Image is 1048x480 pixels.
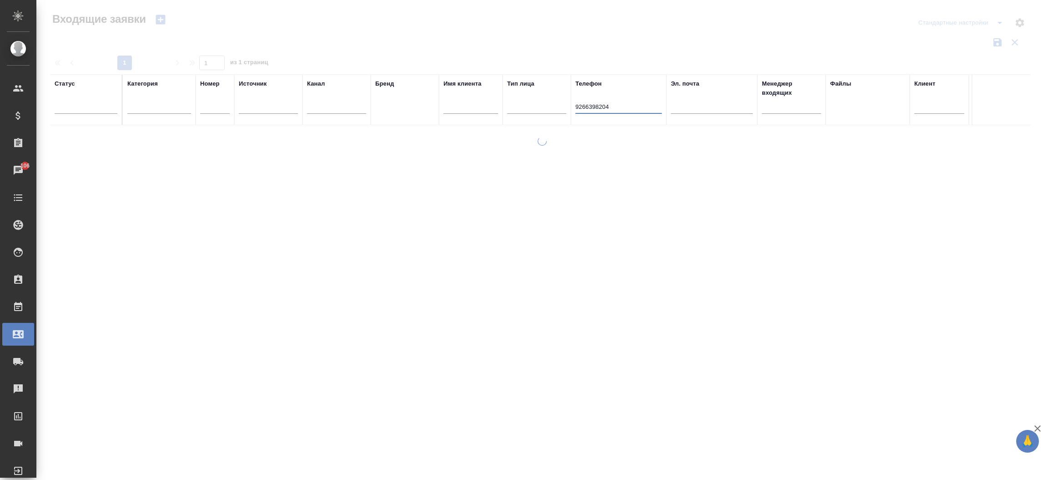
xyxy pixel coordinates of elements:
a: 106 [2,159,34,182]
div: Менеджер входящих [762,79,821,97]
button: 🙏 [1016,430,1039,453]
div: Эл. почта [671,79,699,88]
div: Телефон [575,79,602,88]
div: Клиент [914,79,935,88]
div: Канал [307,79,325,88]
div: Бренд [375,79,394,88]
div: Статус [55,79,75,88]
div: Файлы [830,79,851,88]
div: Источник [239,79,267,88]
div: Номер [200,79,220,88]
div: Имя клиента [443,79,481,88]
div: Тип лица [507,79,534,88]
div: Категория [127,79,158,88]
span: 106 [15,161,35,170]
span: 🙏 [1020,432,1035,451]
